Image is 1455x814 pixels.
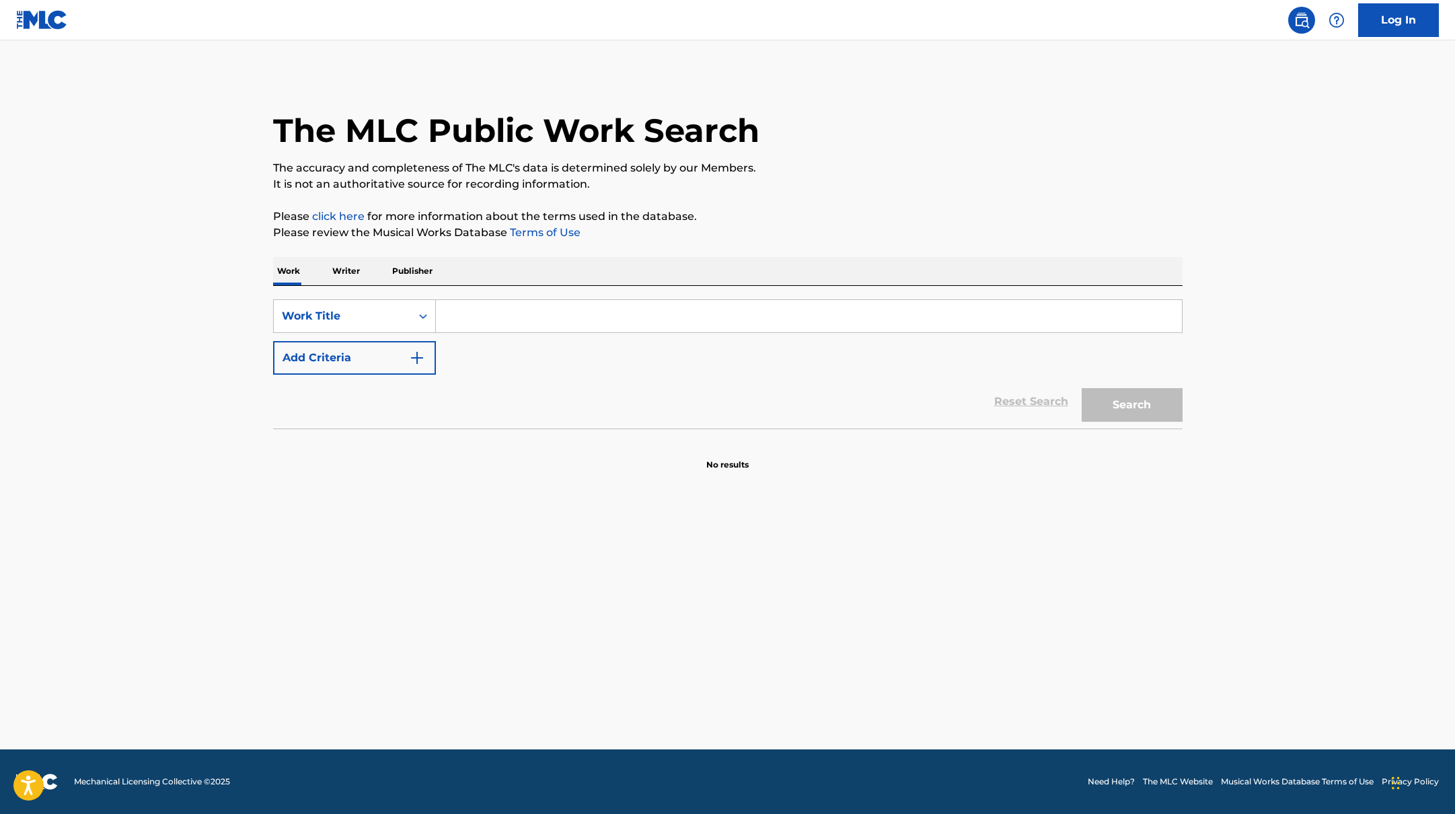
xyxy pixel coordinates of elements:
p: The accuracy and completeness of The MLC's data is determined solely by our Members. [273,160,1183,176]
a: Musical Works Database Terms of Use [1221,776,1374,788]
img: help [1329,12,1345,28]
p: Work [273,257,304,285]
a: Need Help? [1088,776,1135,788]
img: 9d2ae6d4665cec9f34b9.svg [409,350,425,366]
img: logo [16,774,58,790]
a: The MLC Website [1143,776,1213,788]
h1: The MLC Public Work Search [273,110,759,151]
p: No results [706,443,749,471]
span: Mechanical Licensing Collective © 2025 [74,776,230,788]
div: Work Title [282,308,403,324]
p: Publisher [388,257,437,285]
a: Log In [1358,3,1439,37]
a: Public Search [1288,7,1315,34]
button: Add Criteria [273,341,436,375]
p: Writer [328,257,364,285]
img: search [1294,12,1310,28]
img: MLC Logo [16,10,68,30]
form: Search Form [273,299,1183,429]
div: Drag [1392,763,1400,803]
p: Please review the Musical Works Database [273,225,1183,241]
p: It is not an authoritative source for recording information. [273,176,1183,192]
a: Terms of Use [507,226,581,239]
a: click here [312,210,365,223]
p: Please for more information about the terms used in the database. [273,209,1183,225]
a: Privacy Policy [1382,776,1439,788]
div: Help [1323,7,1350,34]
iframe: Chat Widget [1388,749,1455,814]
